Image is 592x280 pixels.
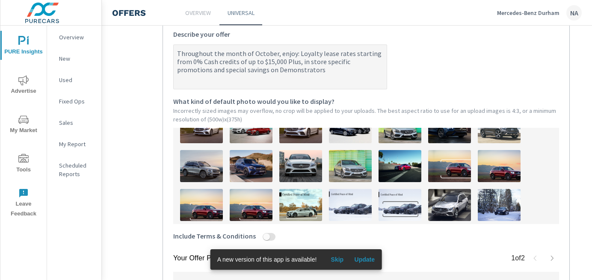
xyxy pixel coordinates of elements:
[3,115,44,136] span: My Market
[478,189,521,221] img: description
[279,150,322,182] img: description
[323,253,351,266] button: Skip
[3,36,44,57] span: PURE Insights
[47,31,101,44] div: Overview
[0,26,47,222] div: nav menu
[59,54,95,63] p: New
[185,9,211,17] p: Overview
[3,75,44,96] span: Advertise
[173,96,334,106] span: What kind of default photo would you like to display?
[173,253,231,263] p: Your Offer Preview
[428,150,471,182] img: description
[112,8,146,18] h4: Offers
[478,150,521,182] img: description
[379,189,421,221] img: description
[329,150,372,182] img: description
[3,154,44,175] span: Tools
[217,256,317,263] span: A new version of this app is available!
[263,233,270,241] button: Include Terms & Conditions
[173,106,559,124] p: Incorrectly sized images may overflow, no crop will be applied to your uploads. The best aspect r...
[351,253,378,266] button: Update
[47,95,101,108] div: Fixed Ops
[47,159,101,180] div: Scheduled Reports
[3,188,44,219] span: Leave Feedback
[47,52,101,65] div: New
[230,189,272,221] img: description
[173,231,256,241] span: Include Terms & Conditions
[59,76,95,84] p: Used
[379,150,421,182] img: description
[59,97,95,106] p: Fixed Ops
[428,189,471,221] img: description
[59,118,95,127] p: Sales
[173,29,230,39] span: Describe your offer
[180,150,223,182] img: description
[329,189,372,221] img: description
[180,189,223,221] img: description
[497,9,559,17] p: Mercedes-Benz Durham
[228,9,255,17] p: Universal
[327,256,347,263] span: Skip
[511,253,525,263] p: 1 of 2
[354,256,375,263] span: Update
[174,46,387,89] textarea: Describe your offer
[59,33,95,41] p: Overview
[47,138,101,150] div: My Report
[59,140,95,148] p: My Report
[59,161,95,178] p: Scheduled Reports
[279,189,322,221] img: description
[47,116,101,129] div: Sales
[47,74,101,86] div: Used
[230,150,272,182] img: description
[566,5,582,21] div: NA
